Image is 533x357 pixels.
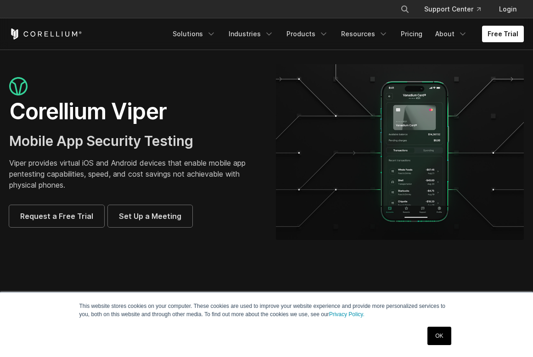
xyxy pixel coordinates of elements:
[20,211,93,222] span: Request a Free Trial
[9,77,28,96] img: viper_icon_large
[281,26,334,42] a: Products
[9,133,193,149] span: Mobile App Security Testing
[417,1,488,17] a: Support Center
[276,64,524,240] img: viper_hero
[119,211,181,222] span: Set Up a Meeting
[482,26,524,42] a: Free Trial
[395,26,428,42] a: Pricing
[167,26,221,42] a: Solutions
[389,1,524,17] div: Navigation Menu
[108,205,192,227] a: Set Up a Meeting
[9,157,258,190] p: Viper provides virtual iOS and Android devices that enable mobile app pentesting capabilities, sp...
[9,28,82,39] a: Corellium Home
[9,98,258,125] h1: Corellium Viper
[430,26,473,42] a: About
[79,302,454,318] p: This website stores cookies on your computer. These cookies are used to improve your website expe...
[9,205,104,227] a: Request a Free Trial
[492,1,524,17] a: Login
[167,26,524,42] div: Navigation Menu
[329,311,365,318] a: Privacy Policy.
[427,327,451,345] a: OK
[223,26,279,42] a: Industries
[336,26,393,42] a: Resources
[397,1,413,17] button: Search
